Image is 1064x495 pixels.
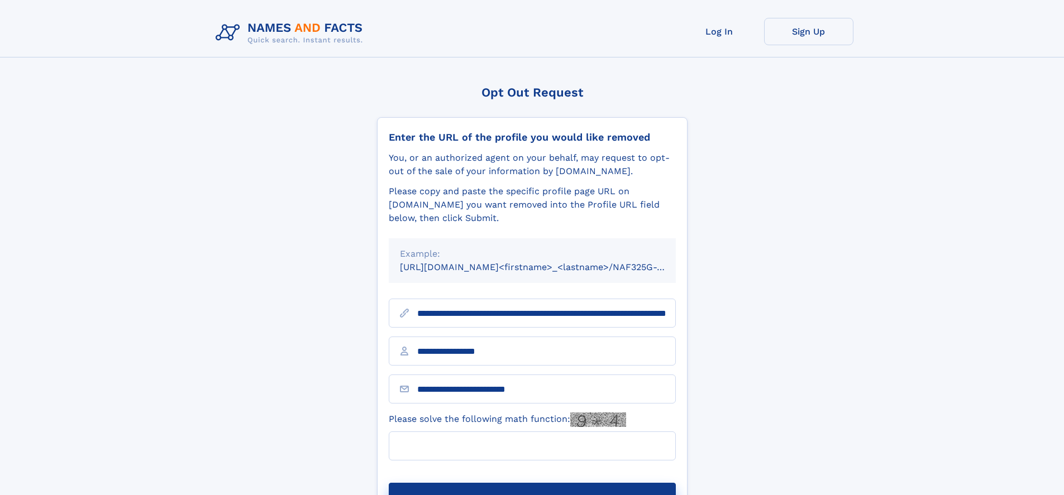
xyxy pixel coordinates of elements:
div: You, or an authorized agent on your behalf, may request to opt-out of the sale of your informatio... [389,151,676,178]
small: [URL][DOMAIN_NAME]<firstname>_<lastname>/NAF325G-xxxxxxxx [400,262,697,272]
a: Sign Up [764,18,853,45]
div: Enter the URL of the profile you would like removed [389,131,676,143]
div: Opt Out Request [377,85,688,99]
label: Please solve the following math function: [389,412,626,427]
div: Example: [400,247,665,261]
img: Logo Names and Facts [211,18,372,48]
div: Please copy and paste the specific profile page URL on [DOMAIN_NAME] you want removed into the Pr... [389,185,676,225]
a: Log In [675,18,764,45]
